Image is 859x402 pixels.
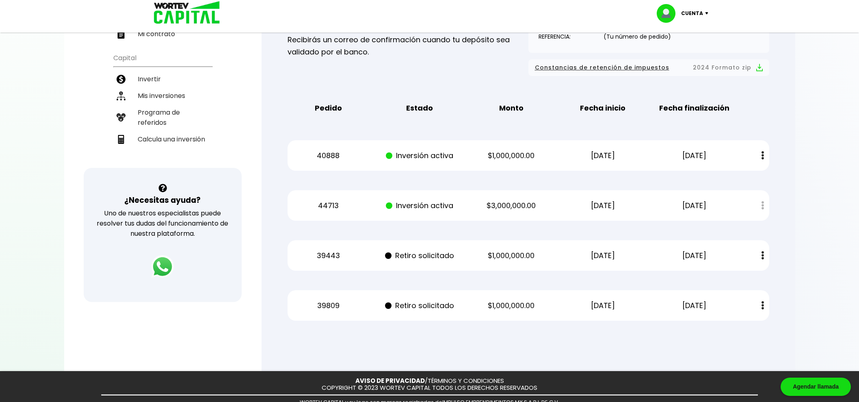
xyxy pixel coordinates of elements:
[604,30,671,43] p: (Tu número de pedido)
[381,300,459,312] p: Retiro solicitado
[656,250,733,262] p: [DATE]
[564,200,641,212] p: [DATE]
[473,250,550,262] p: $1,000,000.00
[659,102,729,114] b: Fecha finalización
[657,4,681,23] img: profile-image
[117,113,125,122] img: recomiendanos-icon.9b8e9327.svg
[656,300,733,312] p: [DATE]
[381,150,459,162] p: Inversión activa
[473,200,550,212] p: $3,000,000.00
[290,200,367,212] p: 44713
[381,250,459,262] p: Retiro solicitado
[381,200,459,212] p: Inversión activa
[656,150,733,162] p: [DATE]
[290,250,367,262] p: 39443
[113,87,212,104] a: Mis inversiones
[473,150,550,162] p: $1,000,000.00
[117,75,125,84] img: invertir-icon.b3b967d7.svg
[473,300,550,312] p: $1,000,000.00
[113,26,212,42] a: Mi contrato
[499,102,524,114] b: Monto
[290,150,367,162] p: 40888
[656,200,733,212] p: [DATE]
[428,376,504,385] a: TÉRMINOS Y CONDICIONES
[539,30,596,43] p: REFERENCIA:
[564,250,641,262] p: [DATE]
[113,131,212,148] a: Calcula una inversión
[564,150,641,162] p: [DATE]
[564,300,641,312] p: [DATE]
[117,30,125,39] img: contrato-icon.f2db500c.svg
[535,63,669,73] span: Constancias de retención de impuestos
[288,9,528,58] p: Recuerda enviar tu comprobante de tu transferencia a Recibirás un correo de confirmación cuando t...
[94,208,231,239] p: Uno de nuestros especialistas puede resolver tus dudas del funcionamiento de nuestra plataforma.
[290,300,367,312] p: 39809
[406,102,433,114] b: Estado
[117,135,125,144] img: calculadora-icon.17d418c4.svg
[113,49,212,168] ul: Capital
[355,376,425,385] a: AVISO DE PRIVACIDAD
[113,104,212,131] a: Programa de referidos
[322,385,537,391] p: COPYRIGHT © 2023 WORTEV CAPITAL TODOS LOS DERECHOS RESERVADOS
[535,63,763,73] button: Constancias de retención de impuestos2024 Formato zip
[681,7,703,20] p: Cuenta
[124,194,201,206] h3: ¿Necesitas ayuda?
[580,102,625,114] b: Fecha inicio
[781,378,851,396] div: Agendar llamada
[703,12,714,15] img: icon-down
[113,71,212,87] a: Invertir
[355,378,504,385] p: /
[117,91,125,100] img: inversiones-icon.6695dc30.svg
[151,255,174,278] img: logos_whatsapp-icon.242b2217.svg
[315,102,342,114] b: Pedido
